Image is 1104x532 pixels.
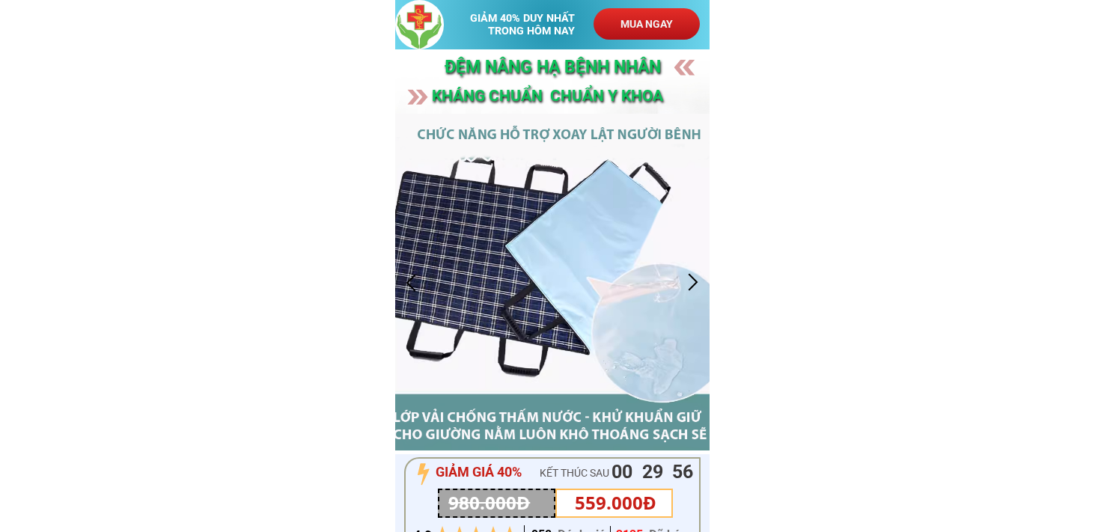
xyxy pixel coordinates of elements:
h3: 980.000Đ [448,489,545,518]
h3: GIẢM GIÁ 40% [436,462,539,483]
p: MUA NGAY [592,7,701,40]
h3: GIẢM 40% DUY NHẤT TRONG HÔM NAY [470,12,589,37]
h3: ĐỆM NÂNG HẠ BỆNH NHÂN [445,54,751,82]
h3: KẾT THÚC SAU [540,465,640,481]
h3: KHÁNG CHUẨN CHUẨN Y KHOA [432,84,676,109]
h3: 559.000Đ [575,489,657,517]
